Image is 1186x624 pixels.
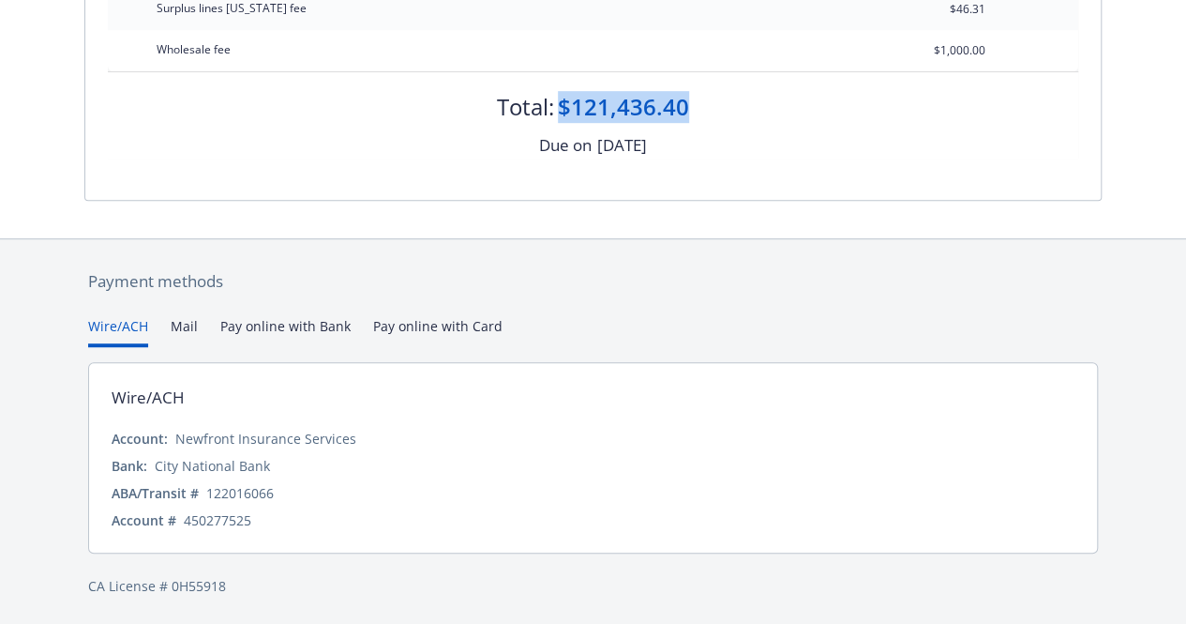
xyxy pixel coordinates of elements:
[112,456,147,476] div: Bank:
[112,510,176,530] div: Account #
[155,456,270,476] div: City National Bank
[539,133,592,158] div: Due on
[220,316,351,347] button: Pay online with Bank
[112,429,168,449] div: Account:
[184,510,251,530] div: 450277525
[112,386,185,410] div: Wire/ACH
[112,483,199,503] div: ABA/Transit #
[88,269,1098,294] div: Payment methods
[157,41,231,57] span: Wholesale fee
[88,576,1098,596] div: CA License # 0H55918
[171,316,198,347] button: Mail
[558,91,689,123] div: $121,436.40
[206,483,274,503] div: 122016066
[497,91,554,123] div: Total:
[175,429,356,449] div: Newfront Insurance Services
[597,133,647,158] div: [DATE]
[88,316,148,347] button: Wire/ACH
[875,37,997,65] input: 0.00
[373,316,503,347] button: Pay online with Card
